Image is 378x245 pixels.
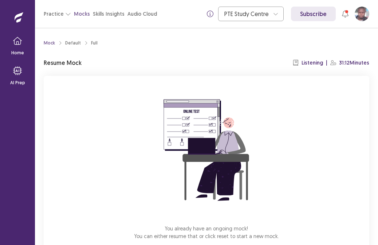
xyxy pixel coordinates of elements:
[134,225,279,240] p: You already have an ongoing mock! You can either resume that or click reset to start a new mock.
[302,59,323,67] p: Listening
[11,50,24,56] p: Home
[93,10,125,18] a: Skills Insights
[44,40,98,46] nav: breadcrumb
[204,7,217,20] button: info
[291,7,336,21] a: Subscribe
[10,79,25,86] p: AI Prep
[141,85,272,216] img: attend-mock
[91,40,98,46] div: Full
[127,10,157,18] a: Audio Cloud
[224,7,269,21] div: PTE Study Centre
[326,59,327,67] p: |
[65,40,81,46] div: Default
[339,59,369,67] p: 31:12 Minutes
[44,7,71,20] button: Practice
[44,40,55,46] a: Mock
[44,58,82,67] p: Resume Mock
[355,7,369,21] button: User Profile Image
[74,10,90,18] a: Mocks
